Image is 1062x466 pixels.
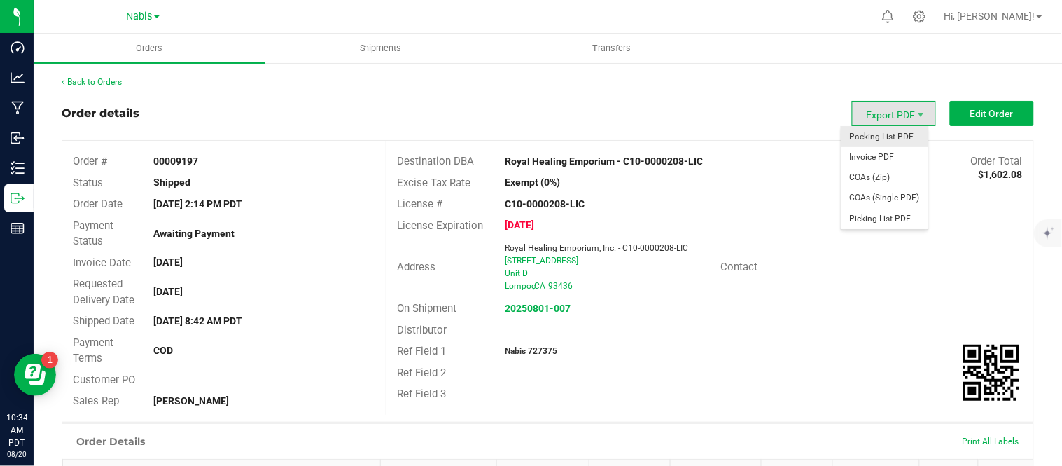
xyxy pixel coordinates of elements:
[963,345,1019,401] img: Scan me!
[62,105,139,122] div: Order details
[34,34,265,63] a: Orders
[73,219,113,248] span: Payment Status
[397,302,456,315] span: On Shipment
[496,34,728,63] a: Transfers
[154,286,183,297] strong: [DATE]
[397,366,446,379] span: Ref Field 2
[852,101,936,126] li: Export PDF
[841,127,928,147] li: Packing List PDF
[397,261,435,273] span: Address
[11,101,25,115] inline-svg: Manufacturing
[944,11,1035,22] span: Hi, [PERSON_NAME]!
[11,71,25,85] inline-svg: Analytics
[127,11,153,22] span: Nabis
[505,281,536,291] span: Lompoc
[6,449,27,460] p: 08/20
[14,354,56,396] iframe: Resource center
[154,395,230,406] strong: [PERSON_NAME]
[971,155,1023,167] span: Order Total
[911,10,928,23] div: Manage settings
[505,346,557,356] strong: Nabis 727375
[73,155,107,167] span: Order #
[154,256,183,268] strong: [DATE]
[154,345,174,356] strong: COD
[73,177,103,189] span: Status
[397,324,447,336] span: Distributor
[950,101,1034,126] button: Edit Order
[979,169,1023,180] strong: $1,602.08
[11,221,25,235] inline-svg: Reports
[505,243,688,253] span: Royal Healing Emporium, Inc. - C10-0000208-LIC
[11,161,25,175] inline-svg: Inventory
[73,374,135,386] span: Customer PO
[720,261,757,273] span: Contact
[505,156,703,167] strong: Royal Healing Emporium - C10-0000208-LIC
[62,77,122,87] a: Back to Orders
[397,155,474,167] span: Destination DBA
[505,177,560,188] strong: Exempt (0%)
[11,191,25,205] inline-svg: Outbound
[397,198,442,210] span: License #
[154,315,243,327] strong: [DATE] 8:42 AM PDT
[505,268,528,278] span: Unit D
[73,336,113,365] span: Payment Terms
[117,42,181,55] span: Orders
[73,315,134,327] span: Shipped Date
[154,228,235,239] strong: Awaiting Payment
[154,198,243,210] strong: [DATE] 2:14 PM PDT
[505,198,585,210] strong: C10-0000208-LIC
[505,303,571,314] a: 20250801-007
[505,219,534,231] strong: [DATE]
[534,281,545,291] span: CA
[73,277,134,306] span: Requested Delivery Date
[841,167,928,188] li: COAs (Zip)
[505,256,578,266] span: [STREET_ADDRESS]
[76,436,145,447] h1: Order Details
[41,352,58,369] iframe: Resource center unread badge
[841,147,928,167] li: Invoice PDF
[341,42,421,55] span: Shipments
[11,131,25,145] inline-svg: Inbound
[397,177,470,189] span: Excise Tax Rate
[970,108,1014,119] span: Edit Order
[533,281,534,291] span: ,
[265,34,497,63] a: Shipments
[548,281,573,291] span: 93436
[963,345,1019,401] qrcode: 00009197
[154,177,191,188] strong: Shipped
[397,219,483,232] span: License Expiration
[73,395,119,407] span: Sales Rep
[6,411,27,449] p: 10:34 AM PDT
[73,256,131,269] span: Invoice Date
[154,156,199,167] strong: 00009197
[397,345,446,357] span: Ref Field 1
[73,198,123,210] span: Order Date
[574,42,650,55] span: Transfers
[841,209,928,229] li: Picking List PDF
[11,41,25,55] inline-svg: Dashboard
[841,188,928,208] li: COAs (Single PDF)
[397,388,446,400] span: Ref Field 3
[963,437,1019,446] span: Print All Labels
